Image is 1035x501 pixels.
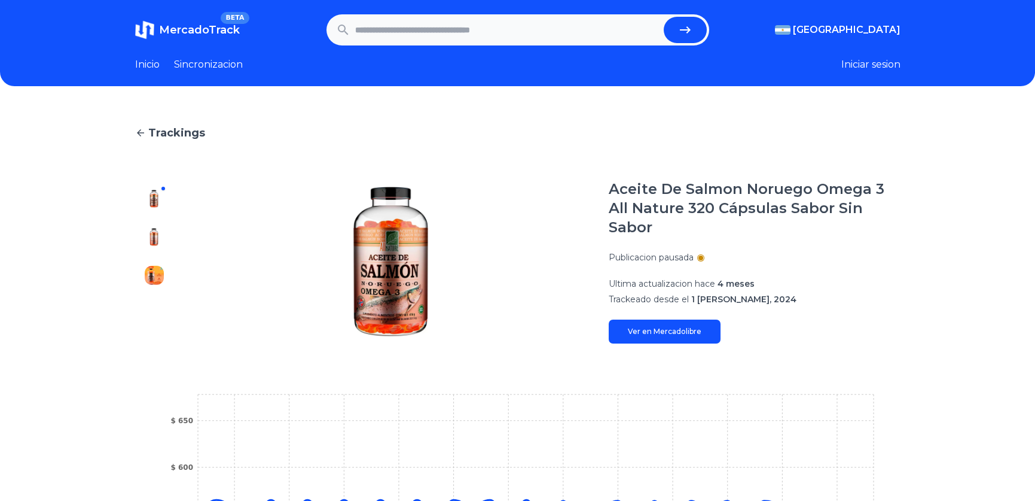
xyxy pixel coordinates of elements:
a: Sincronizacion [174,57,243,72]
span: Ultima actualizacion hace [609,278,715,289]
span: [GEOGRAPHIC_DATA] [793,23,900,37]
img: Aceite De Salmon Noruego Omega 3 All Nature 320 Cápsulas Sabor Sin Sabor [197,180,585,344]
a: Trackings [135,125,900,141]
img: Argentina [775,25,790,35]
img: Aceite De Salmon Noruego Omega 3 All Nature 320 Cápsulas Sabor Sin Sabor [145,266,164,285]
a: Ver en Mercadolibre [609,320,720,344]
button: Iniciar sesion [841,57,900,72]
a: Inicio [135,57,160,72]
img: MercadoTrack [135,20,154,40]
span: MercadoTrack [159,23,240,37]
button: [GEOGRAPHIC_DATA] [775,23,900,37]
span: Trackeado desde el [609,294,689,305]
tspan: $ 650 [170,417,193,425]
span: 1 [PERSON_NAME], 2024 [691,294,796,305]
img: Aceite De Salmon Noruego Omega 3 All Nature 320 Cápsulas Sabor Sin Sabor [145,227,164,247]
span: BETA [221,12,249,24]
a: MercadoTrackBETA [135,20,240,40]
span: 4 meses [718,278,755,289]
span: Trackings [148,125,205,141]
img: Aceite De Salmon Noruego Omega 3 All Nature 320 Cápsulas Sabor Sin Sabor [145,189,164,208]
h1: Aceite De Salmon Noruego Omega 3 All Nature 320 Cápsulas Sabor Sin Sabor [609,180,900,237]
p: Publicacion pausada [609,251,694,263]
tspan: $ 600 [170,463,193,472]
